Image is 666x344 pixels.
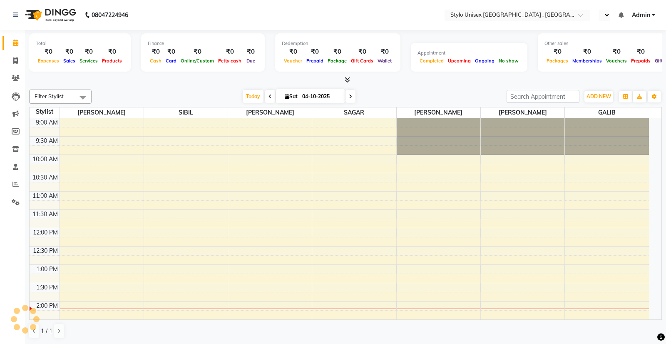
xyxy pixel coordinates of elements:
[216,47,244,57] div: ₹0
[375,58,394,64] span: Wallet
[481,107,564,118] span: [PERSON_NAME]
[148,40,258,47] div: Finance
[349,47,375,57] div: ₹0
[282,40,394,47] div: Redemption
[21,3,78,27] img: logo
[216,58,244,64] span: Petty cash
[35,265,60,274] div: 1:00 PM
[565,107,649,118] span: GALIB
[544,47,570,57] div: ₹0
[36,47,61,57] div: ₹0
[243,90,263,103] span: Today
[497,58,521,64] span: No show
[164,58,179,64] span: Card
[446,58,473,64] span: Upcoming
[570,47,604,57] div: ₹0
[282,58,304,64] span: Voucher
[31,192,60,200] div: 11:00 AM
[397,107,480,118] span: [PERSON_NAME]
[304,47,326,57] div: ₹0
[35,283,60,292] div: 1:30 PM
[417,50,521,57] div: Appointment
[632,11,650,20] span: Admin
[148,47,164,57] div: ₹0
[36,40,124,47] div: Total
[282,47,304,57] div: ₹0
[570,58,604,64] span: Memberships
[35,93,64,100] span: Filter Stylist
[629,47,653,57] div: ₹0
[604,58,629,64] span: Vouchers
[61,47,77,57] div: ₹0
[507,90,579,103] input: Search Appointment
[31,173,60,182] div: 10:30 AM
[304,58,326,64] span: Prepaid
[228,107,312,118] span: [PERSON_NAME]
[35,302,60,310] div: 2:00 PM
[92,3,128,27] b: 08047224946
[31,210,60,219] div: 11:30 AM
[473,58,497,64] span: Ongoing
[100,58,124,64] span: Products
[584,91,613,102] button: ADD NEW
[36,58,61,64] span: Expenses
[31,155,60,164] div: 10:00 AM
[34,137,60,145] div: 9:30 AM
[164,47,179,57] div: ₹0
[300,90,341,103] input: 2025-10-04
[31,228,60,237] div: 12:00 PM
[61,58,77,64] span: Sales
[326,58,349,64] span: Package
[586,93,611,100] span: ADD NEW
[144,107,228,118] span: SIBIL
[34,118,60,127] div: 9:00 AM
[312,107,396,118] span: SAGAR
[283,93,300,100] span: Sat
[604,47,629,57] div: ₹0
[41,327,52,336] span: 1 / 1
[77,47,100,57] div: ₹0
[544,58,570,64] span: Packages
[77,58,100,64] span: Services
[30,107,60,116] div: Stylist
[629,58,653,64] span: Prepaids
[375,47,394,57] div: ₹0
[179,58,216,64] span: Online/Custom
[244,58,257,64] span: Due
[326,47,349,57] div: ₹0
[244,47,258,57] div: ₹0
[349,58,375,64] span: Gift Cards
[60,107,144,118] span: [PERSON_NAME]
[31,247,60,255] div: 12:30 PM
[417,58,446,64] span: Completed
[100,47,124,57] div: ₹0
[148,58,164,64] span: Cash
[179,47,216,57] div: ₹0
